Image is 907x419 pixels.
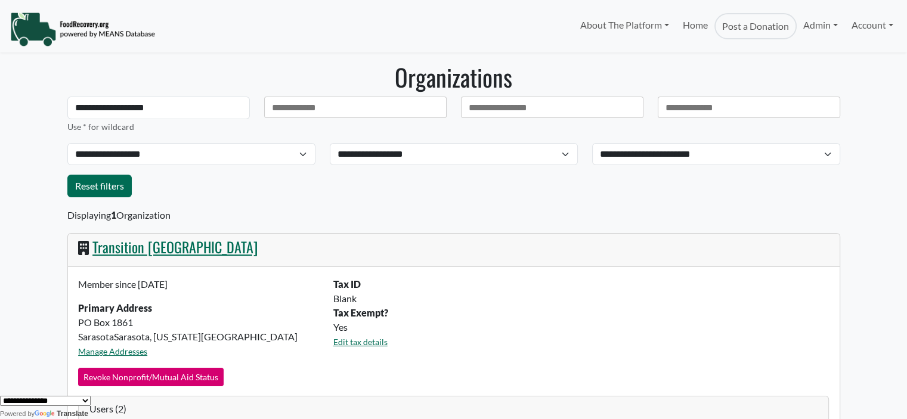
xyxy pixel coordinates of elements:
a: Edit tax details [333,337,388,347]
a: Transition [GEOGRAPHIC_DATA] [92,236,258,257]
small: Use * for wildcard [67,122,134,132]
h1: Organizations [67,63,840,91]
div: Yes [326,320,836,334]
p: Member since [DATE] [78,277,319,291]
a: Home [676,13,714,39]
a: Reset filters [67,175,132,197]
a: Admin [797,13,844,37]
b: Tax Exempt? [333,307,388,318]
a: Translate [35,409,88,418]
img: Google Translate [35,410,57,418]
div: Blank [326,291,836,306]
a: Account [845,13,900,37]
a: About The Platform [574,13,676,37]
button: Revoke Nonprofit/Mutual Aid Status [78,368,224,386]
a: Manage Addresses [78,346,147,356]
strong: Primary Address [78,302,152,314]
b: Tax ID [333,278,361,290]
a: Post a Donation [714,13,797,39]
b: 1 [111,209,116,221]
div: PO Box 1861 SarasotaSarasota, [US_STATE][GEOGRAPHIC_DATA] [71,277,326,368]
img: NavigationLogo_FoodRecovery-91c16205cd0af1ed486a0f1a7774a6544ea792ac00100771e7dd3ec7c0e58e41.png [10,11,155,47]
